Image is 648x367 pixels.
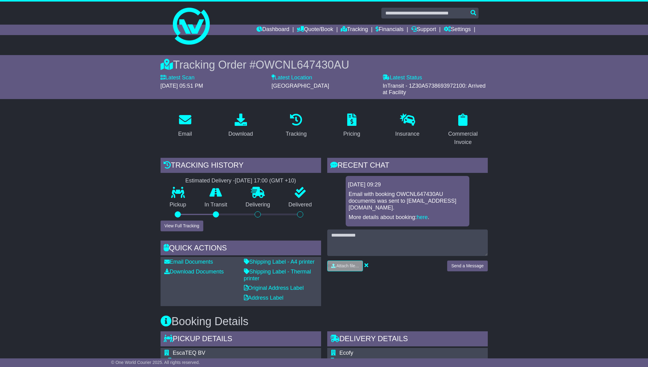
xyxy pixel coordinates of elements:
div: Quick Actions [161,241,321,257]
div: Insurance [395,130,419,138]
button: View Full Tracking [161,221,203,231]
div: Delivery [340,358,484,365]
a: Settings [444,25,471,35]
div: Delivery Details [327,331,488,348]
button: Send a Message [447,261,487,271]
span: [GEOGRAPHIC_DATA] [272,83,329,89]
span: © One World Courier 2025. All rights reserved. [111,360,200,365]
a: Quote/Book [297,25,333,35]
span: Commercial [173,358,202,364]
a: Tracking [282,111,311,140]
a: Email Documents [164,259,213,265]
span: InTransit - 1Z30A5738693972100: Arrived at Facility [383,83,486,96]
a: Email [174,111,196,140]
label: Latest Location [272,74,312,81]
div: Pricing [343,130,360,138]
div: Email [178,130,192,138]
p: Pickup [161,201,196,208]
p: Delivering [237,201,280,208]
a: Insurance [391,111,423,140]
a: Financials [376,25,404,35]
a: Commercial Invoice [438,111,488,149]
a: Download [224,111,257,140]
a: Dashboard [256,25,289,35]
div: Tracking [286,130,307,138]
div: [DATE] 09:29 [348,182,467,188]
label: Latest Status [383,74,422,81]
div: Commercial Invoice [442,130,484,146]
span: EscaTEQ BV [173,350,205,356]
div: [DATE] 17:00 (GMT +10) [235,178,296,184]
a: Shipping Label - A4 printer [244,259,315,265]
a: Shipping Label - Thermal printer [244,269,311,281]
a: Support [411,25,436,35]
div: Estimated Delivery - [161,178,321,184]
div: Tracking history [161,158,321,174]
p: Delivered [279,201,321,208]
div: Download [228,130,253,138]
span: OWCNL647430AU [256,58,349,71]
label: Latest Scan [161,74,195,81]
span: Commercial [340,358,369,364]
a: here [417,214,428,220]
div: Tracking Order # [161,58,488,71]
div: Pickup Details [161,331,321,348]
div: RECENT CHAT [327,158,488,174]
a: Tracking [341,25,368,35]
a: Pricing [339,111,364,140]
p: Email with booking OWCNL647430AU documents was sent to [EMAIL_ADDRESS][DOMAIN_NAME]. [349,191,466,211]
div: Pickup [173,358,275,365]
p: In Transit [195,201,237,208]
span: Ecofy [340,350,353,356]
span: [DATE] 05:51 PM [161,83,203,89]
a: Download Documents [164,269,224,275]
p: More details about booking: . [349,214,466,221]
h3: Booking Details [161,315,488,328]
a: Original Address Label [244,285,304,291]
a: Address Label [244,295,284,301]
